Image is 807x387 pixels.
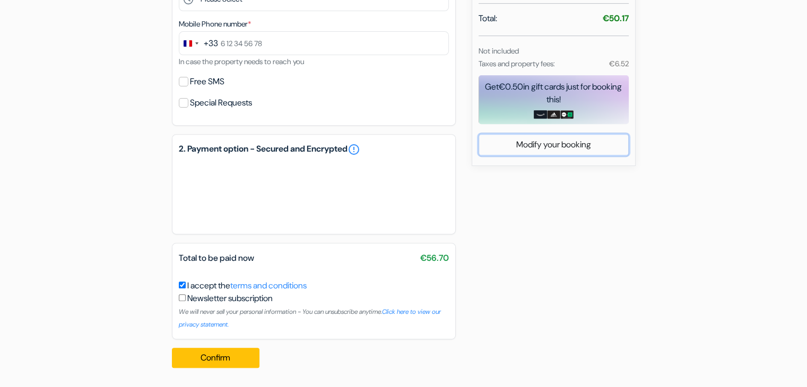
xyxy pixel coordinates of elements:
strong: €50.17 [603,13,629,24]
img: adidas-card.png [547,110,560,119]
small: Taxes and property fees: [479,59,555,68]
a: terms and conditions [230,280,307,291]
small: Not included [479,46,519,56]
small: €6.52 [609,59,628,68]
small: In case the property needs to reach you [179,57,304,66]
h5: 2. Payment option - Secured and Encrypted [179,143,449,156]
span: Total to be paid now [179,252,254,263]
input: 6 12 34 56 78 [179,31,449,55]
img: amazon-card-no-text.png [534,110,547,119]
button: Change country, selected France (+33) [179,32,218,55]
iframe: Secure payment input frame [177,158,451,227]
span: €56.70 [420,252,449,265]
button: Confirm [172,348,260,368]
div: +33 [204,37,218,50]
div: Get in gift cards just for booking this! [479,81,629,106]
a: Modify your booking [479,135,628,155]
a: error_outline [348,143,360,156]
img: uber-uber-eats-card.png [560,110,574,119]
label: Newsletter subscription [187,292,273,305]
label: Free SMS [190,74,224,89]
small: We will never sell your personal information - You can unsubscribe anytime. [179,307,441,329]
span: €0.50 [499,81,523,92]
label: Mobile Phone number [179,19,251,30]
label: I accept the [187,279,307,292]
label: Special Requests [190,95,252,110]
span: Total: [479,12,497,25]
a: Click here to view our privacy statement. [179,307,441,329]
